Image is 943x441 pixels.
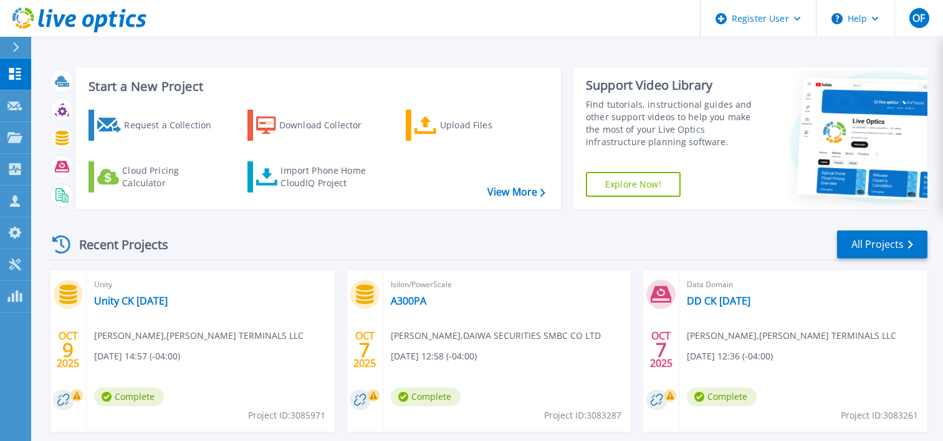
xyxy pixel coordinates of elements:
div: Upload Files [440,113,540,138]
span: 7 [656,344,667,355]
div: Request a Collection [124,113,224,138]
span: 7 [359,344,370,355]
div: OCT 2025 [353,327,376,372]
span: Complete [687,387,757,406]
a: Request a Collection [89,110,227,141]
h3: Start a New Project [89,80,545,93]
span: [DATE] 12:58 (-04:00) [391,349,477,363]
div: Download Collector [279,113,379,138]
span: Complete [94,387,164,406]
span: [PERSON_NAME] , DAIWA SECURITIES SMBC CO LTD [391,329,601,343]
div: Cloud Pricing Calculator [122,164,222,189]
a: Cloud Pricing Calculator [89,161,227,192]
div: Find tutorials, instructional guides and other support videos to help you make the most of your L... [586,98,763,148]
span: OF [912,13,925,23]
div: Recent Projects [48,229,185,260]
a: Unity CK [DATE] [94,295,168,307]
a: Explore Now! [586,172,681,197]
a: All Projects [837,230,927,258]
a: Download Collector [247,110,386,141]
span: [PERSON_NAME] , [PERSON_NAME] TERMINALS LLC [94,329,304,343]
div: OCT 2025 [649,327,673,372]
span: Isilon/PowerScale [391,278,624,292]
a: DD CK [DATE] [687,295,750,307]
span: Data Domain [687,278,920,292]
a: View More [487,186,545,198]
span: [PERSON_NAME] , [PERSON_NAME] TERMINALS LLC [687,329,896,343]
span: Project ID: 3083261 [841,409,918,422]
span: [DATE] 14:57 (-04:00) [94,349,180,363]
span: Project ID: 3085971 [248,409,325,422]
div: Support Video Library [586,77,763,93]
span: Complete [391,387,461,406]
a: A300PA [391,295,426,307]
span: 9 [62,344,74,355]
div: Import Phone Home CloudIQ Project [280,164,378,189]
span: Unity [94,278,327,292]
a: Upload Files [406,110,545,141]
span: Project ID: 3083287 [544,409,621,422]
span: [DATE] 12:36 (-04:00) [687,349,773,363]
div: OCT 2025 [56,327,80,372]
